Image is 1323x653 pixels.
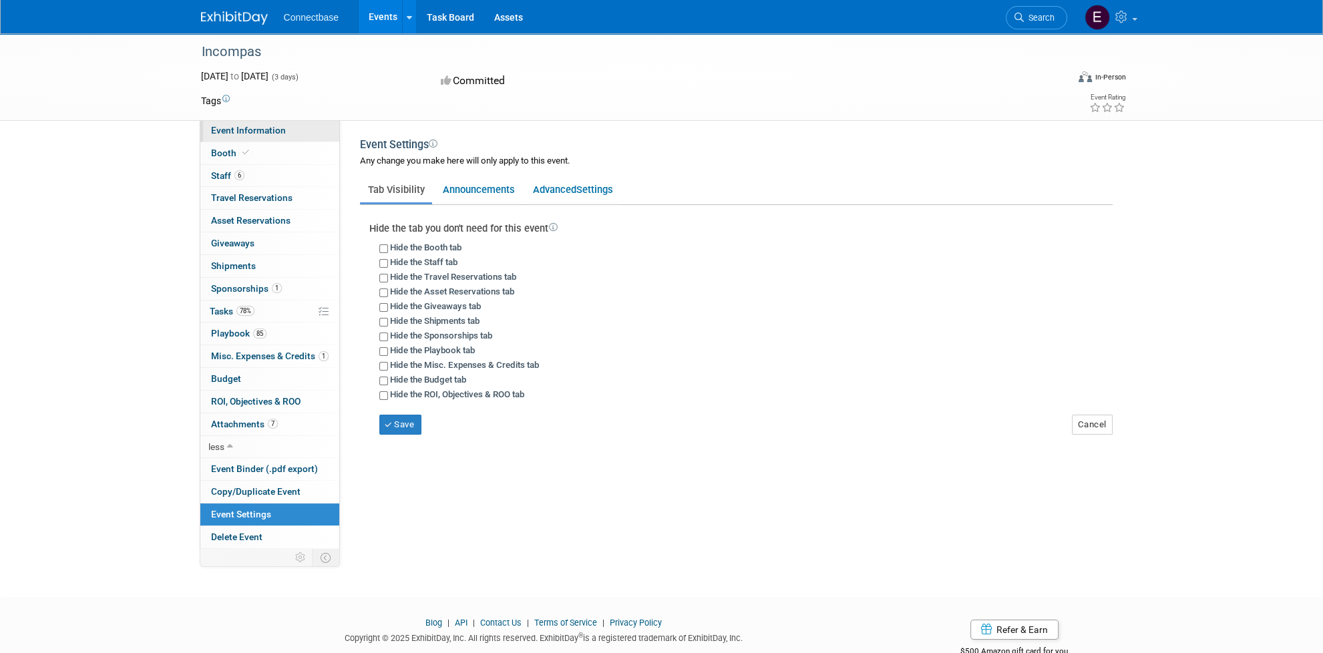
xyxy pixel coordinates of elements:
[211,238,254,248] span: Giveaways
[390,331,492,341] label: Hide the Sponsorships tab
[437,69,732,93] div: Committed
[1085,5,1110,30] img: Edison Smith-Stubbs
[469,618,478,628] span: |
[435,177,522,202] a: Announcements
[200,278,339,300] a: Sponsorships1
[211,531,262,542] span: Delete Event
[390,242,461,252] label: Hide the Booth tab
[1024,13,1055,23] span: Search
[576,184,613,196] span: Settings
[200,481,339,503] a: Copy/Duplicate Event
[390,257,457,267] label: Hide the Staff tab
[390,272,516,282] label: Hide the Travel Reservations tab
[211,215,291,226] span: Asset Reservations
[390,389,524,399] label: Hide the ROI, Objectives & ROO tab
[200,255,339,277] a: Shipments
[211,170,244,181] span: Staff
[599,618,608,628] span: |
[208,441,224,452] span: less
[211,373,241,384] span: Budget
[201,71,268,81] span: [DATE] [DATE]
[197,40,1047,64] div: Incompas
[200,368,339,390] a: Budget
[525,177,620,202] a: AdvancedSettings
[390,286,514,296] label: Hide the Asset Reservations tab
[211,283,282,294] span: Sponsorships
[242,149,249,156] i: Booth reservation complete
[312,549,339,566] td: Toggle Event Tabs
[211,328,266,339] span: Playbook
[480,618,522,628] a: Contact Us
[970,620,1059,640] a: Refer & Earn
[379,415,422,435] button: Save
[200,187,339,209] a: Travel Reservations
[200,300,339,322] a: Tasks78%
[200,526,339,548] a: Delete Event
[268,419,278,429] span: 7
[201,11,268,25] img: ExhibitDay
[289,549,313,566] td: Personalize Event Tab Strip
[270,73,299,81] span: (3 days)
[211,351,329,361] span: Misc. Expenses & Credits
[211,396,301,407] span: ROI, Objectives & ROO
[1089,94,1125,101] div: Event Rating
[211,463,318,474] span: Event Binder (.pdf export)
[200,413,339,435] a: Attachments7
[211,125,286,136] span: Event Information
[455,618,467,628] a: API
[1079,71,1092,82] img: Format-Inperson.png
[524,618,532,628] span: |
[200,503,339,525] a: Event Settings
[390,316,480,326] label: Hide the Shipments tab
[211,486,301,497] span: Copy/Duplicate Event
[425,618,442,628] a: Blog
[1094,72,1125,82] div: In-Person
[211,260,256,271] span: Shipments
[444,618,453,628] span: |
[369,222,1113,236] div: Hide the tab you don't need for this event
[200,436,339,458] a: less
[234,170,244,180] span: 6
[390,301,481,311] label: Hide the Giveaways tab
[319,351,329,361] span: 1
[211,148,252,158] span: Booth
[200,391,339,413] a: ROI, Objectives & ROO
[228,71,241,81] span: to
[200,142,339,164] a: Booth
[211,419,278,429] span: Attachments
[200,458,339,480] a: Event Binder (.pdf export)
[200,345,339,367] a: Misc. Expenses & Credits1
[200,165,339,187] a: Staff6
[360,138,1113,155] div: Event Settings
[272,283,282,293] span: 1
[211,192,293,203] span: Travel Reservations
[200,210,339,232] a: Asset Reservations
[210,306,254,316] span: Tasks
[360,155,1113,181] div: Any change you make here will only apply to this event.
[988,69,1126,89] div: Event Format
[253,329,266,339] span: 85
[1072,415,1113,435] button: Cancel
[200,322,339,345] a: Playbook85
[284,12,339,23] span: Connectbase
[236,306,254,316] span: 78%
[201,629,888,644] div: Copyright © 2025 ExhibitDay, Inc. All rights reserved. ExhibitDay is a registered trademark of Ex...
[390,360,539,370] label: Hide the Misc. Expenses & Credits tab
[201,94,230,107] td: Tags
[200,232,339,254] a: Giveaways
[360,177,432,202] a: Tab Visibility
[534,618,597,628] a: Terms of Service
[390,375,466,385] label: Hide the Budget tab
[390,345,475,355] label: Hide the Playbook tab
[200,120,339,142] a: Event Information
[1006,6,1067,29] a: Search
[610,618,662,628] a: Privacy Policy
[211,509,271,519] span: Event Settings
[578,632,583,639] sup: ®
